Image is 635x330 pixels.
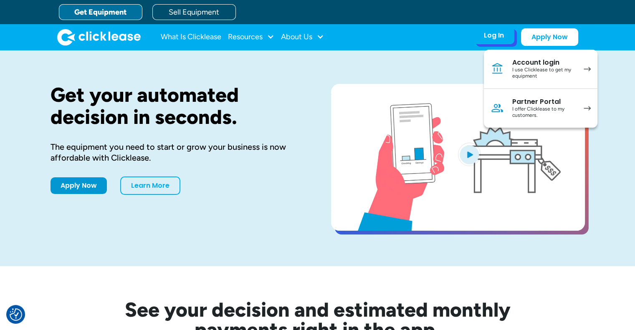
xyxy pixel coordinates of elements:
[458,143,481,166] img: Blue play button logo on a light blue circular background
[512,98,575,106] div: Partner Portal
[120,176,180,195] a: Learn More
[484,31,504,40] div: Log In
[512,67,575,80] div: I use Clicklease to get my equipment
[51,84,304,128] h1: Get your automated decision in seconds.
[512,58,575,67] div: Account login
[59,4,142,20] a: Get Equipment
[51,141,304,163] div: The equipment you need to start or grow your business is now affordable with Clicklease.
[161,29,221,45] a: What Is Clicklease
[484,89,597,128] a: Partner PortalI offer Clicklease to my customers.
[228,29,274,45] div: Resources
[152,4,236,20] a: Sell Equipment
[281,29,324,45] div: About Us
[491,62,504,76] img: Bank icon
[521,28,578,46] a: Apply Now
[10,308,22,321] button: Consent Preferences
[484,50,597,89] a: Account loginI use Clicklease to get my equipment
[484,50,597,128] nav: Log In
[584,106,591,111] img: arrow
[512,106,575,119] div: I offer Clicklease to my customers.
[10,308,22,321] img: Revisit consent button
[491,101,504,115] img: Person icon
[331,84,585,231] a: open lightbox
[584,67,591,71] img: arrow
[57,29,141,45] img: Clicklease logo
[51,177,107,194] a: Apply Now
[57,29,141,45] a: home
